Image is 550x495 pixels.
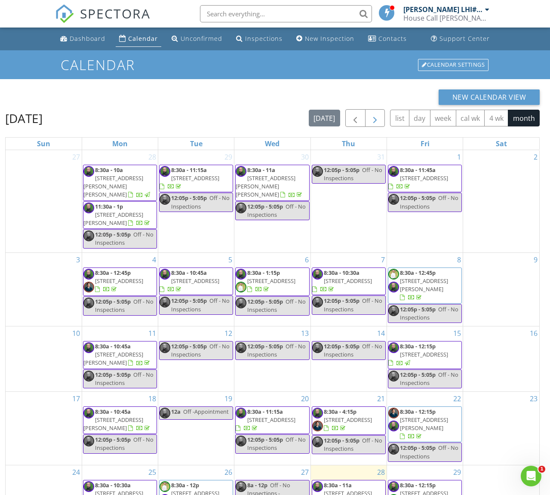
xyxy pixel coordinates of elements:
[400,371,436,378] span: 12:05p - 5:05p
[227,253,234,267] a: Go to August 5, 2025
[83,166,94,177] img: c1375d84f9624ff1ba1b2170d29ef341_1_201_a.jpeg
[312,267,386,295] a: 8:30a - 10:30a [STREET_ADDRESS]
[400,371,458,387] span: Off - No Inspections
[70,34,105,43] div: Dashboard
[387,391,463,465] td: Go to August 22, 2025
[236,481,246,492] img: c1375d84f9624ff1ba1b2170d29ef341_1_201_a.jpeg
[324,277,372,285] span: [STREET_ADDRESS]
[83,298,94,308] img: c1375d84f9624ff1ba1b2170d29ef341_1_201_a.jpeg
[528,465,539,479] a: Go to August 30, 2025
[223,465,234,479] a: Go to August 26, 2025
[95,371,154,387] span: Off - No Inspections
[247,298,283,305] span: 12:05p - 5:05p
[312,406,386,435] a: 8:30a - 4:15p [STREET_ADDRESS]
[324,408,372,432] a: 8:30a - 4:15p [STREET_ADDRESS]
[400,444,436,452] span: 12:05p - 5:05p
[223,326,234,340] a: Go to August 12, 2025
[171,194,207,202] span: 12:05p - 5:05p
[235,406,309,434] a: 8:30a - 11:15a [STREET_ADDRESS]
[82,391,158,465] td: Go to August 18, 2025
[95,408,131,415] span: 8:30a - 10:45a
[95,203,123,210] span: 11:30a - 1p
[83,481,94,492] img: c1375d84f9624ff1ba1b2170d29ef341_1_201_a.jpeg
[235,165,309,201] a: 8:30a - 11a [STREET_ADDRESS][PERSON_NAME][PERSON_NAME]
[236,282,246,292] img: bill.jpg
[390,110,409,126] button: list
[484,110,508,126] button: 4 wk
[365,109,385,127] button: Next month
[236,203,246,213] img: c1375d84f9624ff1ba1b2170d29ef341_1_201_a.jpeg
[400,277,448,293] span: [STREET_ADDRESS][PERSON_NAME]
[158,326,234,392] td: Go to August 12, 2025
[247,408,283,415] span: 8:30a - 11:15a
[183,408,229,415] span: Off -Appointment
[171,174,219,182] span: [STREET_ADDRESS]
[299,326,310,340] a: Go to August 13, 2025
[388,267,462,304] a: 8:30a - 12:45p [STREET_ADDRESS][PERSON_NAME]
[312,421,323,431] img: head_shot_copy.jpg
[55,12,151,30] a: SPECTORA
[340,138,357,150] a: Thursday
[6,391,82,465] td: Go to August 17, 2025
[95,436,131,443] span: 12:05p - 5:05p
[452,326,463,340] a: Go to August 15, 2025
[463,326,539,392] td: Go to August 16, 2025
[171,297,230,313] span: Off - No Inspections
[82,326,158,392] td: Go to August 11, 2025
[83,342,94,353] img: c1375d84f9624ff1ba1b2170d29ef341_1_201_a.jpeg
[128,34,158,43] div: Calendar
[388,342,399,353] img: c1375d84f9624ff1ba1b2170d29ef341_1_201_a.jpeg
[409,110,430,126] button: day
[83,341,157,369] a: 8:30a - 10:45a [STREET_ADDRESS][PERSON_NAME]
[305,34,354,43] div: New Inspection
[83,267,157,296] a: 8:30a - 12:45p [STREET_ADDRESS]
[83,174,143,198] span: [STREET_ADDRESS][PERSON_NAME][PERSON_NAME]
[388,371,399,381] img: c1375d84f9624ff1ba1b2170d29ef341_1_201_a.jpeg
[95,277,143,285] span: [STREET_ADDRESS]
[158,150,234,252] td: Go to July 29, 2025
[223,150,234,164] a: Go to July 29, 2025
[379,253,387,267] a: Go to August 7, 2025
[324,416,372,424] span: [STREET_ADDRESS]
[171,269,207,277] span: 8:30a - 10:45a
[400,194,458,210] span: Off - No Inspections
[160,166,170,177] img: c1375d84f9624ff1ba1b2170d29ef341_1_201_a.jpeg
[168,31,226,47] a: Unconfirmed
[247,269,295,293] a: 8:30a - 1:15p [STREET_ADDRESS]
[83,203,94,213] img: c1375d84f9624ff1ba1b2170d29ef341_1_201_a.jpeg
[147,326,158,340] a: Go to August 11, 2025
[5,110,43,127] h2: [DATE]
[378,34,407,43] div: Contacts
[247,298,306,314] span: Off - No Inspections
[247,436,306,452] span: Off - No Inspections
[293,31,358,47] a: New Inspection
[324,408,356,415] span: 8:30a - 4:15p
[160,269,170,280] img: c1375d84f9624ff1ba1b2170d29ef341_1_201_a.jpeg
[158,391,234,465] td: Go to August 19, 2025
[188,138,204,150] a: Tuesday
[387,150,463,252] td: Go to August 1, 2025
[324,437,359,444] span: 12:05p - 5:05p
[247,203,283,210] span: 12:05p - 5:05p
[71,150,82,164] a: Go to July 27, 2025
[345,109,366,127] button: Previous month
[236,408,246,418] img: c1375d84f9624ff1ba1b2170d29ef341_1_201_a.jpeg
[236,298,246,308] img: c1375d84f9624ff1ba1b2170d29ef341_1_201_a.jpeg
[83,211,143,227] span: [STREET_ADDRESS][PERSON_NAME]
[324,342,382,358] span: Off - No Inspections
[160,408,170,418] img: c1375d84f9624ff1ba1b2170d29ef341_1_201_a.jpeg
[171,408,181,415] span: 12a
[324,481,352,489] span: 8:30a - 11a
[299,150,310,164] a: Go to July 30, 2025
[111,138,129,150] a: Monday
[400,269,448,301] a: 8:30a - 12:45p [STREET_ADDRESS][PERSON_NAME]
[324,342,359,350] span: 12:05p - 5:05p
[400,305,436,313] span: 12:05p - 5:05p
[312,297,323,307] img: c1375d84f9624ff1ba1b2170d29ef341_1_201_a.jpeg
[233,31,286,47] a: Inspections
[263,138,281,150] a: Wednesday
[387,326,463,392] td: Go to August 15, 2025
[310,252,387,326] td: Go to August 7, 2025
[247,166,275,174] span: 8:30a - 11a
[452,465,463,479] a: Go to August 29, 2025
